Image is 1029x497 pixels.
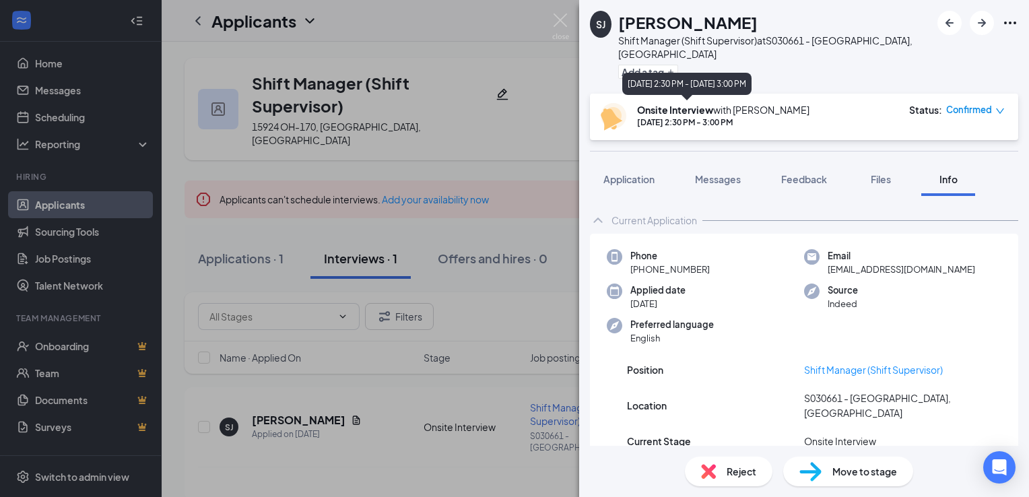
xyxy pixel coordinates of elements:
[832,464,897,479] span: Move to stage
[1002,15,1018,31] svg: Ellipses
[630,249,710,263] span: Phone
[618,11,758,34] h1: [PERSON_NAME]
[995,106,1005,116] span: down
[909,103,942,117] div: Status :
[937,11,962,35] button: ArrowLeftNew
[590,212,606,228] svg: ChevronUp
[618,65,678,79] button: PlusAdd a tag
[939,173,958,185] span: Info
[828,249,975,263] span: Email
[637,103,809,117] div: with [PERSON_NAME]
[946,103,992,117] span: Confirmed
[828,297,858,310] span: Indeed
[622,73,752,95] div: [DATE] 2:30 PM - [DATE] 3:00 PM
[627,434,691,449] span: Current Stage
[727,464,756,479] span: Reject
[983,451,1016,484] div: Open Intercom Messenger
[828,284,858,297] span: Source
[630,284,686,297] span: Applied date
[804,364,943,376] a: Shift Manager (Shift Supervisor)
[667,68,675,76] svg: Plus
[618,34,931,61] div: Shift Manager (Shift Supervisor) at S030661 - [GEOGRAPHIC_DATA], [GEOGRAPHIC_DATA]
[804,434,876,449] span: Onsite Interview
[627,398,667,413] span: Location
[611,213,697,227] div: Current Application
[871,173,891,185] span: Files
[637,104,713,116] b: Onsite Interview
[596,18,605,31] div: SJ
[970,11,994,35] button: ArrowRight
[630,331,714,345] span: English
[630,263,710,276] span: [PHONE_NUMBER]
[627,362,663,377] span: Position
[781,173,827,185] span: Feedback
[941,15,958,31] svg: ArrowLeftNew
[637,117,809,128] div: [DATE] 2:30 PM - 3:00 PM
[974,15,990,31] svg: ArrowRight
[630,297,686,310] span: [DATE]
[695,173,741,185] span: Messages
[603,173,655,185] span: Application
[804,391,981,420] span: S030661 - [GEOGRAPHIC_DATA], [GEOGRAPHIC_DATA]
[630,318,714,331] span: Preferred language
[828,263,975,276] span: [EMAIL_ADDRESS][DOMAIN_NAME]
